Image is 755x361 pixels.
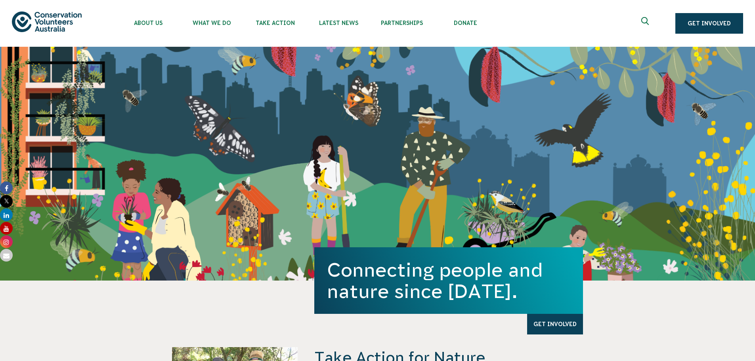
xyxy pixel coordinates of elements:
[307,20,370,26] span: Latest News
[675,13,743,34] a: Get Involved
[636,14,656,33] button: Expand search box Close search box
[327,259,570,302] h1: Connecting people and nature since [DATE].
[370,20,434,26] span: Partnerships
[641,17,651,30] span: Expand search box
[527,314,583,334] a: Get Involved
[180,20,243,26] span: What We Do
[243,20,307,26] span: Take Action
[117,20,180,26] span: About Us
[434,20,497,26] span: Donate
[12,11,82,32] img: logo.svg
